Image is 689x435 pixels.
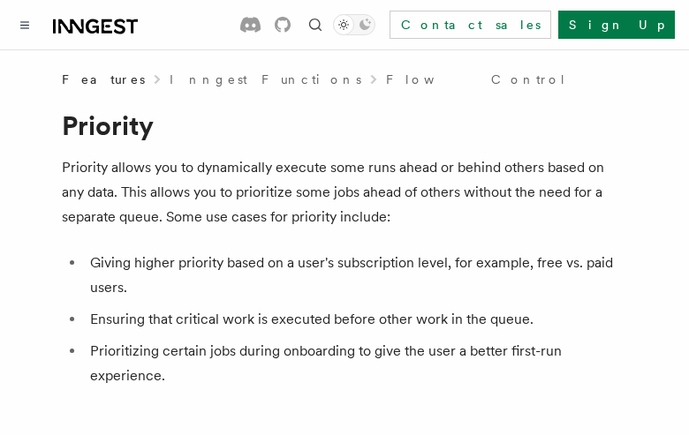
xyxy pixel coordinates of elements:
[14,14,35,35] button: Toggle navigation
[62,109,627,141] h1: Priority
[170,71,361,88] a: Inngest Functions
[390,11,551,39] a: Contact sales
[305,14,326,35] button: Find something...
[558,11,675,39] a: Sign Up
[333,14,375,35] button: Toggle dark mode
[85,307,627,332] li: Ensuring that critical work is executed before other work in the queue.
[85,339,627,388] li: Prioritizing certain jobs during onboarding to give the user a better first-run experience.
[62,155,627,229] p: Priority allows you to dynamically execute some runs ahead or behind others based on any data. Th...
[62,71,145,88] span: Features
[386,71,567,88] a: Flow Control
[85,251,627,300] li: Giving higher priority based on a user's subscription level, for example, free vs. paid users.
